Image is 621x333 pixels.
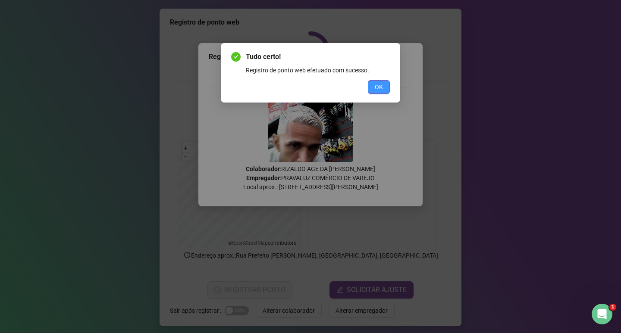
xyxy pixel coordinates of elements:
div: Registro de ponto web efetuado com sucesso. [246,65,390,75]
iframe: Intercom live chat [592,304,612,324]
span: 1 [609,304,616,311]
span: Tudo certo! [246,52,390,62]
button: OK [368,80,390,94]
span: OK [375,82,383,92]
span: check-circle [231,52,241,62]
